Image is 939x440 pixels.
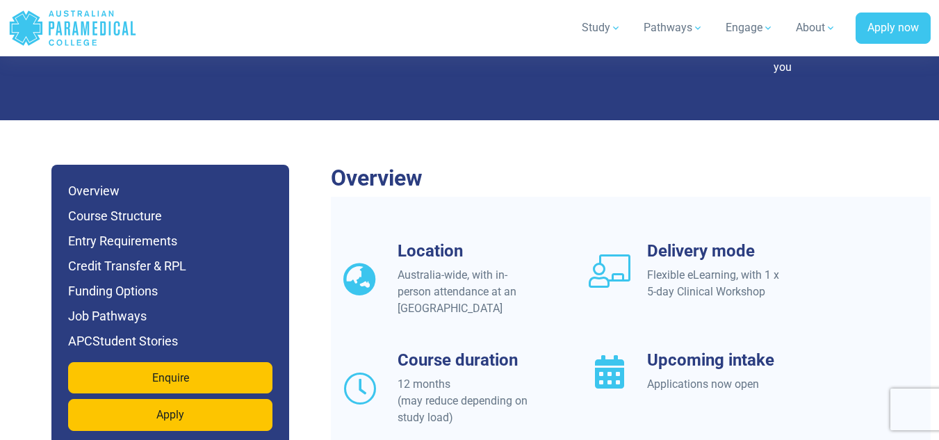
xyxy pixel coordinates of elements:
[8,6,137,51] a: Australian Paramedical College
[717,8,782,47] a: Engage
[398,267,539,317] div: Australia-wide, with in-person attendance at an [GEOGRAPHIC_DATA]
[68,231,272,251] h6: Entry Requirements
[68,307,272,326] h6: Job Pathways
[787,8,844,47] a: About
[647,267,789,300] div: Flexible eLearning, with 1 x 5-day Clinical Workshop
[68,332,272,351] h6: APCStudent Stories
[68,256,272,276] h6: Credit Transfer & RPL
[68,399,272,431] a: Apply
[647,350,789,370] h3: Upcoming intake
[398,376,539,426] div: 12 months (may reduce depending on study load)
[635,8,712,47] a: Pathways
[398,350,539,370] h3: Course duration
[331,165,931,191] h2: Overview
[68,181,272,201] h6: Overview
[856,13,931,44] a: Apply now
[398,241,539,261] h3: Location
[647,241,789,261] h3: Delivery mode
[68,206,272,226] h6: Course Structure
[68,362,272,394] a: Enquire
[573,8,630,47] a: Study
[647,376,789,393] div: Applications now open
[68,282,272,301] h6: Funding Options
